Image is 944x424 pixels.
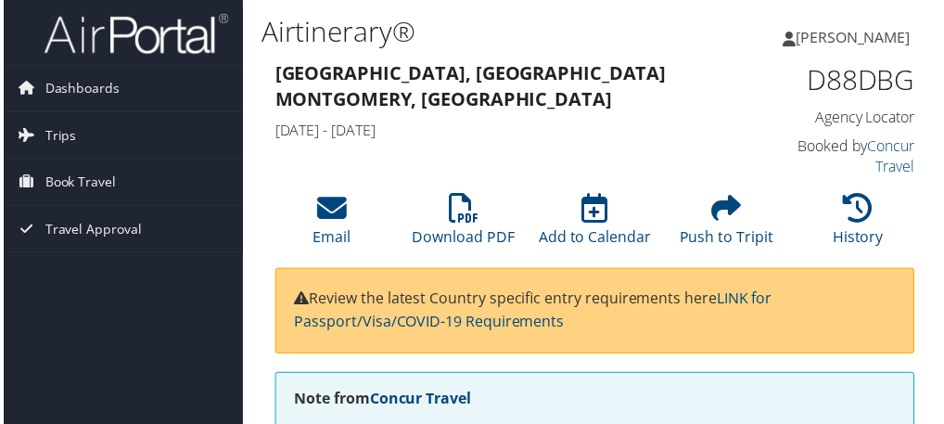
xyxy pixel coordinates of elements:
h4: Booked by [778,136,918,178]
a: [PERSON_NAME] [785,9,932,65]
span: Travel Approval [42,208,139,254]
a: Push to Tripit [682,205,776,250]
a: Add to Calendar [540,205,653,250]
h4: Agency Locator [778,108,918,128]
strong: [GEOGRAPHIC_DATA], [GEOGRAPHIC_DATA] Montgomery, [GEOGRAPHIC_DATA] [274,61,668,112]
img: airportal-logo.png [41,12,226,56]
a: Email [312,205,350,250]
span: [PERSON_NAME] [798,27,913,47]
span: Trips [42,113,73,160]
a: Concur Travel [369,392,471,412]
a: History [836,205,887,250]
h1: D88DBG [778,61,918,100]
a: Download PDF [412,205,515,250]
span: Dashboards [42,66,117,112]
h4: [DATE] - [DATE] [274,121,750,141]
p: Review the latest Country specific entry requirements here [293,289,899,337]
strong: Note from [293,392,471,412]
a: Concur Travel [871,136,918,177]
span: Book Travel [42,161,113,207]
h1: Airtinerary® [260,12,708,51]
